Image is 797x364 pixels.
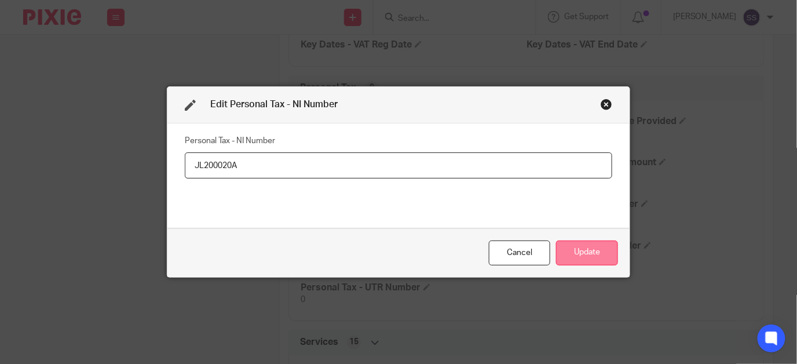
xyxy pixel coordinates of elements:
div: Close this dialog window [601,99,612,110]
input: Personal Tax - NI Number [185,152,612,179]
div: Close this dialog window [489,241,550,265]
button: Update [556,241,618,265]
span: Edit Personal Tax - NI Number [210,100,338,109]
label: Personal Tax - NI Number [185,135,275,147]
